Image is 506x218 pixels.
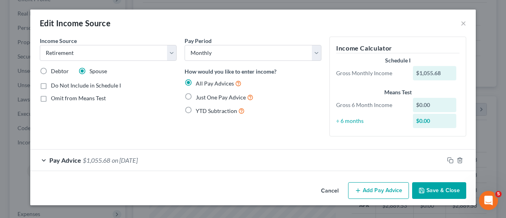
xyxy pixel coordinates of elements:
div: Gross Monthly Income [332,69,409,77]
iframe: Intercom live chat [479,191,498,210]
span: Omit from Means Test [51,95,106,101]
label: Pay Period [185,37,212,45]
label: How would you like to enter income? [185,67,276,76]
button: × [461,18,466,28]
div: ÷ 6 months [332,117,409,125]
div: Gross 6 Month Income [332,101,409,109]
button: Save & Close [412,182,466,199]
span: Debtor [51,68,69,74]
button: Cancel [315,183,345,199]
span: 5 [495,191,502,197]
span: Do Not Include in Schedule I [51,82,121,89]
button: Add Pay Advice [348,182,409,199]
div: $1,055.68 [413,66,457,80]
h5: Income Calculator [336,43,459,53]
span: Pay Advice [49,156,81,164]
div: Means Test [336,88,459,96]
span: Spouse [90,68,107,74]
div: $0.00 [413,114,457,128]
span: Income Source [40,37,77,44]
div: $0.00 [413,98,457,112]
span: Just One Pay Advice [196,94,246,101]
div: Edit Income Source [40,18,111,29]
span: All Pay Advices [196,80,234,87]
span: YTD Subtraction [196,107,237,114]
span: $1,055.68 [83,156,110,164]
div: Schedule I [336,56,459,64]
span: on [DATE] [112,156,138,164]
